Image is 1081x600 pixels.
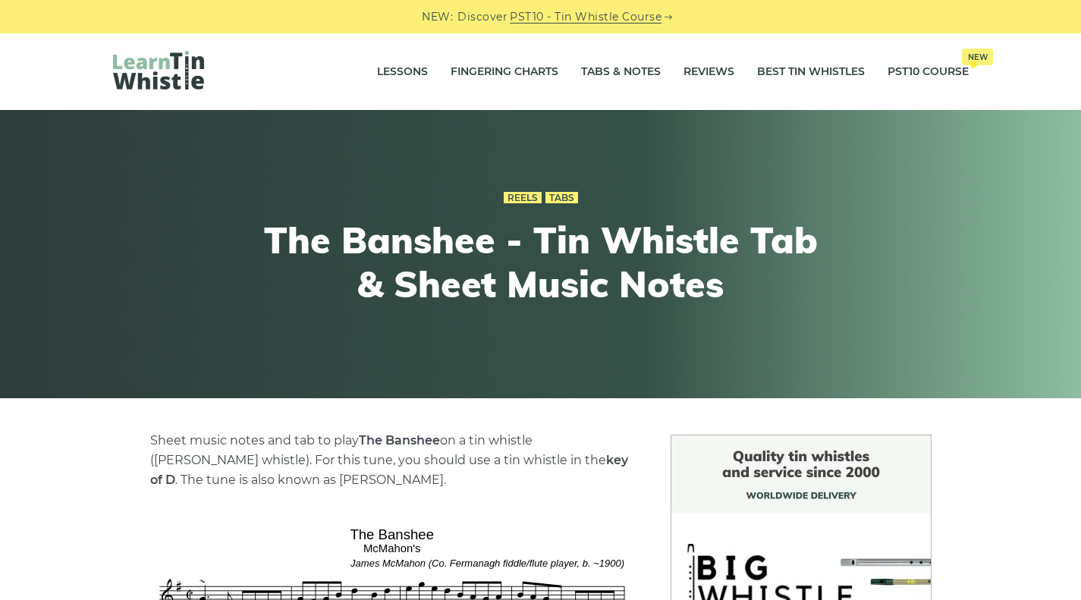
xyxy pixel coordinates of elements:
a: Tabs [545,192,578,204]
a: Tabs & Notes [581,53,661,91]
h1: The Banshee - Tin Whistle Tab & Sheet Music Notes [262,218,820,306]
a: Best Tin Whistles [757,53,865,91]
a: Fingering Charts [451,53,558,91]
strong: key of D [150,453,628,487]
strong: The Banshee [359,433,440,448]
a: Lessons [377,53,428,91]
p: Sheet music notes and tab to play on a tin whistle ([PERSON_NAME] whistle). For this tune, you sh... [150,431,634,490]
span: New [962,49,993,65]
a: Reviews [683,53,734,91]
a: PST10 CourseNew [888,53,969,91]
img: LearnTinWhistle.com [113,51,204,90]
a: Reels [504,192,542,204]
